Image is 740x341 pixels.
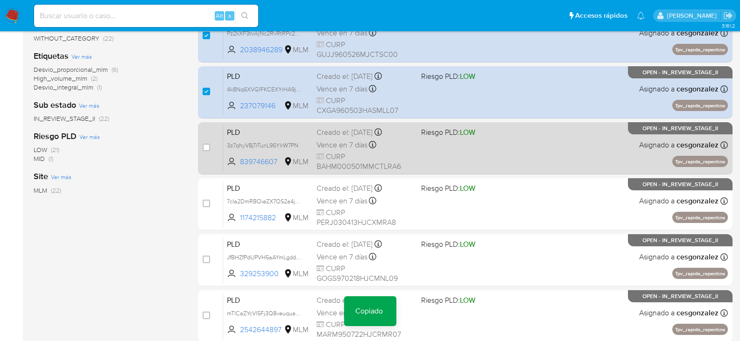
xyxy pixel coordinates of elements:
span: Alt [216,11,223,20]
button: search-icon [235,9,254,22]
span: Accesos rápidos [575,11,627,21]
span: 3.161.2 [722,22,735,29]
p: cesar.gonzalez@mercadolibre.com.mx [667,11,720,20]
a: Notificaciones [637,12,645,20]
span: s [228,11,231,20]
input: Buscar usuario o caso... [34,10,258,22]
a: Salir [723,11,733,21]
